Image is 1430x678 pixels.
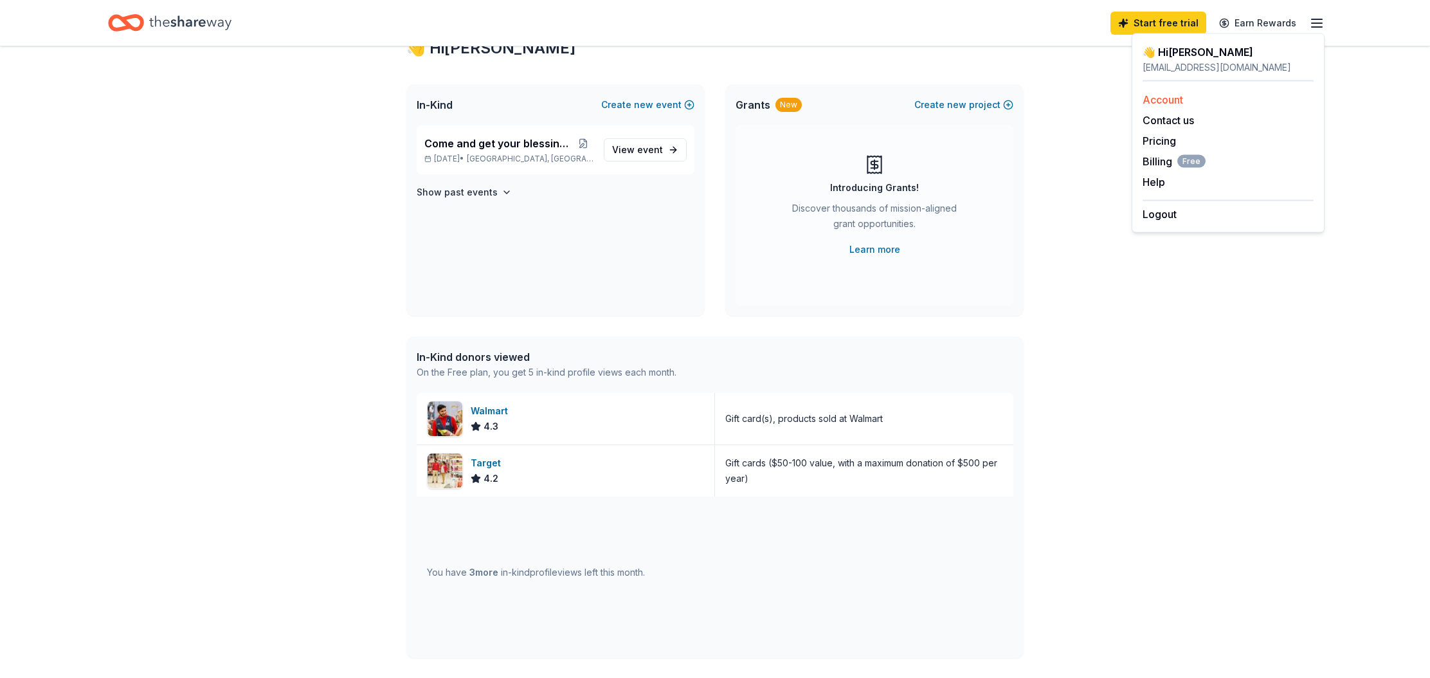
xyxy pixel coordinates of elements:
div: In-Kind donors viewed [417,349,676,365]
div: Introducing Grants! [830,180,919,196]
div: 👋 Hi [PERSON_NAME] [1143,44,1314,60]
div: Walmart [471,403,513,419]
span: new [634,97,653,113]
h4: Show past events [417,185,498,200]
a: Start free trial [1110,12,1206,35]
img: Image for Walmart [428,401,462,436]
span: In-Kind [417,97,453,113]
button: Contact us [1143,113,1194,128]
a: Earn Rewards [1211,12,1304,35]
button: Logout [1143,206,1177,222]
span: Free [1177,155,1206,168]
a: Pricing [1143,134,1176,147]
button: Createnewevent [601,97,694,113]
div: Gift cards ($50-100 value, with a maximum donation of $500 per year) [725,455,1003,486]
button: Createnewproject [914,97,1013,113]
div: New [775,98,802,112]
span: View [612,142,663,158]
a: Home [108,8,231,38]
div: [EMAIL_ADDRESS][DOMAIN_NAME] [1143,60,1314,75]
p: [DATE] • [424,154,593,164]
span: [GEOGRAPHIC_DATA], [GEOGRAPHIC_DATA] [467,154,593,164]
a: View event [604,138,687,161]
span: Grants [736,97,770,113]
a: Learn more [849,242,900,257]
span: new [947,97,966,113]
span: 4.3 [484,419,498,434]
span: 4.2 [484,471,498,486]
div: Target [471,455,506,471]
div: You have in-kind profile views left this month. [427,565,645,580]
span: 3 more [469,567,498,578]
div: Discover thousands of mission-aligned grant opportunities. [787,201,962,237]
img: Image for Target [428,454,462,488]
span: event [637,144,663,155]
div: Gift card(s), products sold at Walmart [725,411,883,426]
span: Come and get your blessings givaway [424,136,574,151]
div: 👋 Hi [PERSON_NAME] [406,38,1024,59]
button: Show past events [417,185,512,200]
button: BillingFree [1143,154,1206,169]
span: Billing [1143,154,1206,169]
a: Account [1143,93,1183,106]
button: Help [1143,174,1165,190]
div: On the Free plan, you get 5 in-kind profile views each month. [417,365,676,380]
